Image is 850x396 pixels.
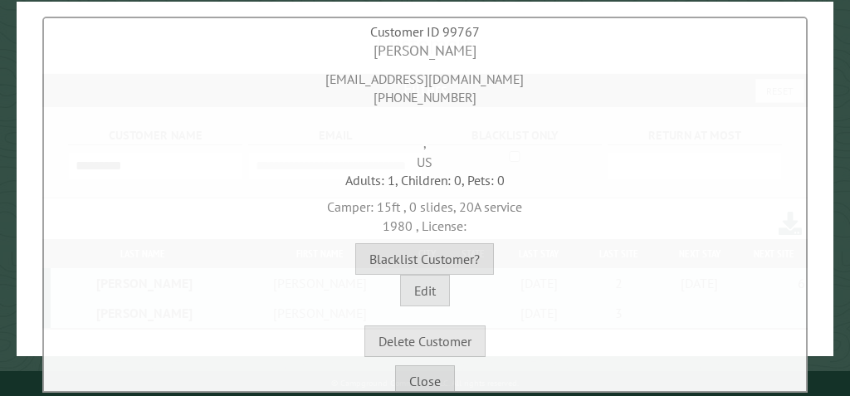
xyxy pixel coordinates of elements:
button: Delete Customer [364,325,486,357]
button: Edit [400,275,450,306]
div: Camper: 15ft , 0 slides, 20A service [48,189,802,235]
div: , US [48,107,802,171]
div: [EMAIL_ADDRESS][DOMAIN_NAME] [PHONE_NUMBER] [48,61,802,107]
div: Customer ID 99767 [48,22,802,41]
div: Adults: 1, Children: 0, Pets: 0 [48,171,802,189]
span: 1980 , License: [383,218,467,234]
div: [PERSON_NAME] [48,41,802,61]
button: Blacklist Customer? [355,243,494,275]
